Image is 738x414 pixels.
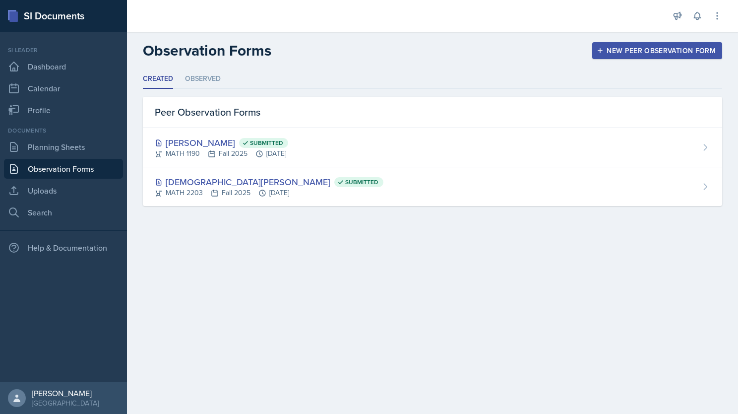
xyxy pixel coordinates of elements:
span: Submitted [345,178,378,186]
a: Observation Forms [4,159,123,179]
div: [PERSON_NAME] [155,136,288,149]
div: MATH 2203 Fall 2025 [DATE] [155,188,383,198]
button: New Peer Observation Form [592,42,722,59]
a: Search [4,203,123,222]
a: Uploads [4,181,123,201]
a: [DEMOGRAPHIC_DATA][PERSON_NAME] Submitted MATH 2203Fall 2025[DATE] [143,167,722,206]
div: Peer Observation Forms [143,97,722,128]
a: [PERSON_NAME] Submitted MATH 1190Fall 2025[DATE] [143,128,722,167]
div: Documents [4,126,123,135]
div: [DEMOGRAPHIC_DATA][PERSON_NAME] [155,175,383,189]
div: MATH 1190 Fall 2025 [DATE] [155,148,288,159]
div: New Peer Observation Form [599,47,716,55]
h2: Observation Forms [143,42,271,60]
div: [GEOGRAPHIC_DATA] [32,398,99,408]
a: Planning Sheets [4,137,123,157]
a: Dashboard [4,57,123,76]
div: Si leader [4,46,123,55]
a: Profile [4,100,123,120]
span: Submitted [250,139,283,147]
div: [PERSON_NAME] [32,388,99,398]
li: Observed [185,69,221,89]
a: Calendar [4,78,123,98]
div: Help & Documentation [4,238,123,258]
li: Created [143,69,173,89]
